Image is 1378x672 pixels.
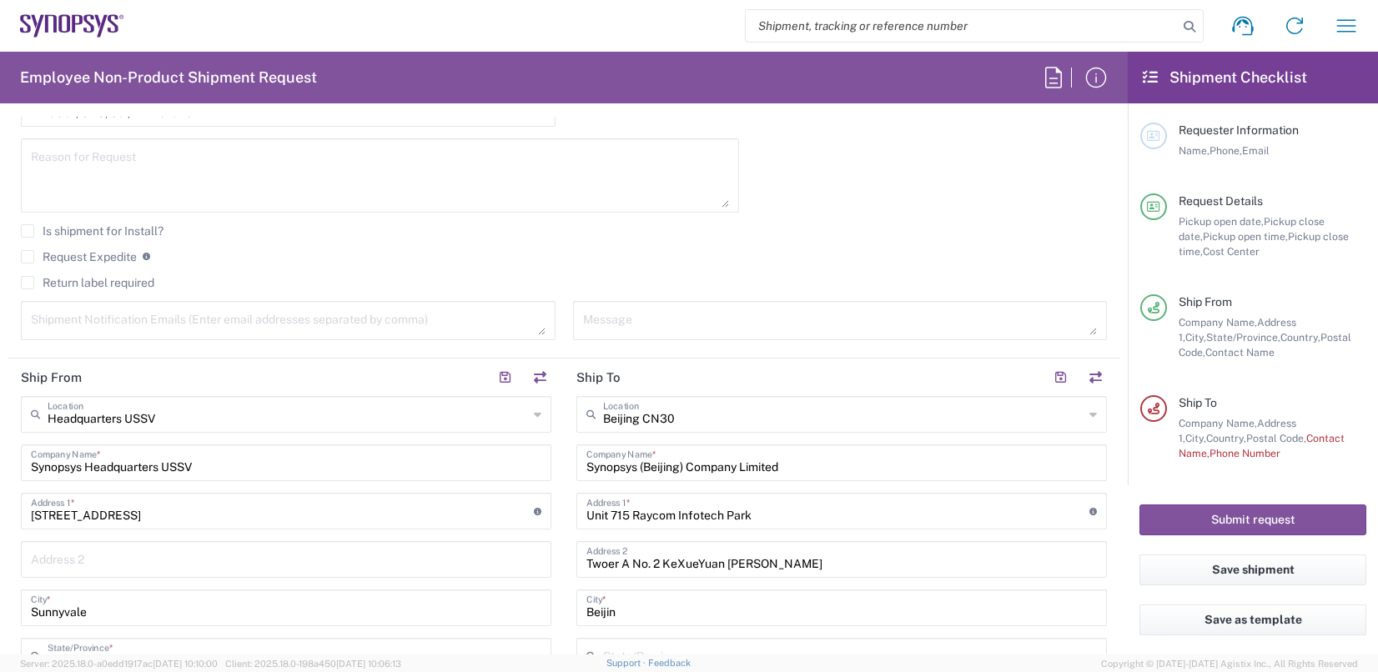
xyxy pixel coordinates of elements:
[1179,295,1232,308] span: Ship From
[1139,504,1366,535] button: Submit request
[1206,331,1280,344] span: State/Province,
[21,224,163,238] label: Is shipment for Install?
[1242,144,1270,157] span: Email
[225,659,401,669] span: Client: 2025.18.0-198a450
[1179,417,1257,429] span: Company Name,
[1139,604,1366,635] button: Save as template
[1203,245,1260,258] span: Cost Center
[20,68,317,88] h2: Employee Non-Product Shipment Request
[1210,144,1242,157] span: Phone,
[1280,331,1320,344] span: Country,
[336,659,401,669] span: [DATE] 10:06:13
[1210,447,1280,459] span: Phone Number
[1185,432,1206,444] span: City,
[1139,554,1366,585] button: Save shipment
[21,250,137,263] label: Request Expedite
[648,658,691,668] a: Feedback
[1179,396,1217,409] span: Ship To
[576,369,621,386] h2: Ship To
[1179,215,1264,228] span: Pickup open date,
[21,276,154,289] label: Return label required
[1179,316,1257,328] span: Company Name,
[606,658,648,668] a: Support
[20,659,218,669] span: Server: 2025.18.0-a0edd1917ac
[1206,432,1246,444] span: Country,
[1179,144,1210,157] span: Name,
[1179,194,1263,208] span: Request Details
[21,369,82,386] h2: Ship From
[1185,331,1206,344] span: City,
[153,659,218,669] span: [DATE] 10:10:00
[1205,346,1275,359] span: Contact Name
[746,10,1178,42] input: Shipment, tracking or reference number
[1203,230,1288,243] span: Pickup open time,
[1101,656,1358,671] span: Copyright © [DATE]-[DATE] Agistix Inc., All Rights Reserved
[1143,68,1307,88] h2: Shipment Checklist
[1179,123,1299,137] span: Requester Information
[1246,432,1306,444] span: Postal Code,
